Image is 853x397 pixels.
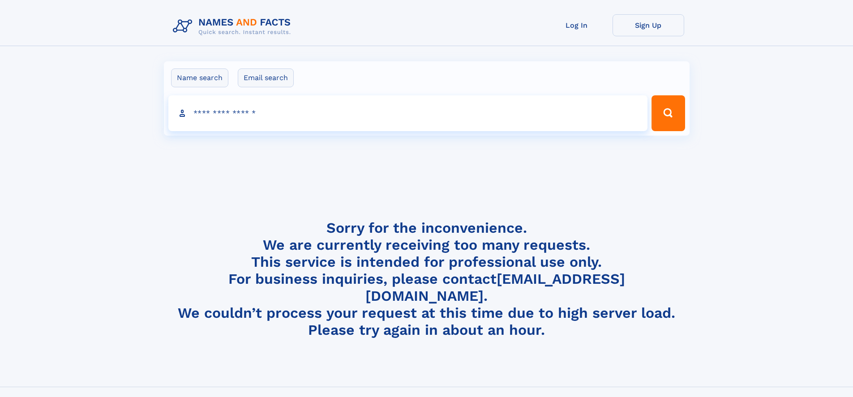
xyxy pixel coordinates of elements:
[541,14,613,36] a: Log In
[652,95,685,131] button: Search Button
[169,14,298,38] img: Logo Names and Facts
[238,68,294,87] label: Email search
[169,219,684,339] h4: Sorry for the inconvenience. We are currently receiving too many requests. This service is intend...
[365,270,625,304] a: [EMAIL_ADDRESS][DOMAIN_NAME]
[168,95,648,131] input: search input
[613,14,684,36] a: Sign Up
[171,68,228,87] label: Name search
